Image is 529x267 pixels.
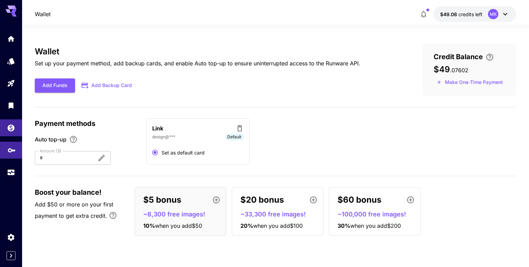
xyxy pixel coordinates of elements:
button: Add Funds [35,78,75,93]
span: Default [225,134,244,140]
span: $49.08 [440,11,458,17]
p: $20 bonus [240,194,284,206]
span: . 07602 [450,67,468,74]
span: 30 % [338,222,350,229]
p: $5 bonus [143,194,181,206]
div: Wallet [7,121,15,130]
span: when you add $100 [253,222,303,229]
div: Playground [7,79,15,88]
p: ~8,300 free images! [143,210,223,219]
div: Usage [7,168,15,177]
p: Link [152,124,163,132]
span: Add $50 or more on your first payment to get extra credit. [35,201,113,219]
div: Settings [7,233,15,242]
span: when you add $200 [350,222,401,229]
div: API Keys [8,144,16,152]
a: Wallet [35,10,51,18]
button: Add Backup Card [75,79,139,92]
span: Set as default card [162,149,205,156]
span: credits left [458,11,483,17]
label: Amount ($) [40,148,62,154]
p: $60 bonus [338,194,381,206]
div: $49.07602 [440,11,483,18]
span: 10 % [143,222,155,229]
span: Boost your balance! [35,187,102,197]
div: Library [7,99,15,108]
span: Credit Balance [434,52,483,62]
span: 20 % [240,222,253,229]
button: Make a one-time, non-recurring payment [434,77,506,88]
button: Bonus applies only to your first payment, up to 30% on the first $1,000. [106,209,120,222]
span: Auto top-up [35,135,66,143]
p: Payment methods [35,118,138,129]
p: ~100,000 free images! [338,210,417,219]
span: when you add $50 [155,222,202,229]
span: $49 [434,64,450,74]
h3: Wallet [35,47,360,56]
div: Models [7,57,15,65]
button: Enable Auto top-up to ensure uninterrupted service. We'll automatically bill the chosen amount wh... [66,135,80,143]
div: MK [488,9,498,19]
button: $49.07602MK [433,6,516,22]
p: ~33,300 free images! [240,210,320,219]
button: Expand sidebar [7,251,15,260]
p: Set up your payment method, add backup cards, and enable Auto top-up to ensure uninterrupted acce... [35,59,360,67]
div: Home [7,34,15,43]
nav: breadcrumb [35,10,51,18]
button: Enter your card details and choose an Auto top-up amount to avoid service interruptions. We'll au... [483,53,497,61]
